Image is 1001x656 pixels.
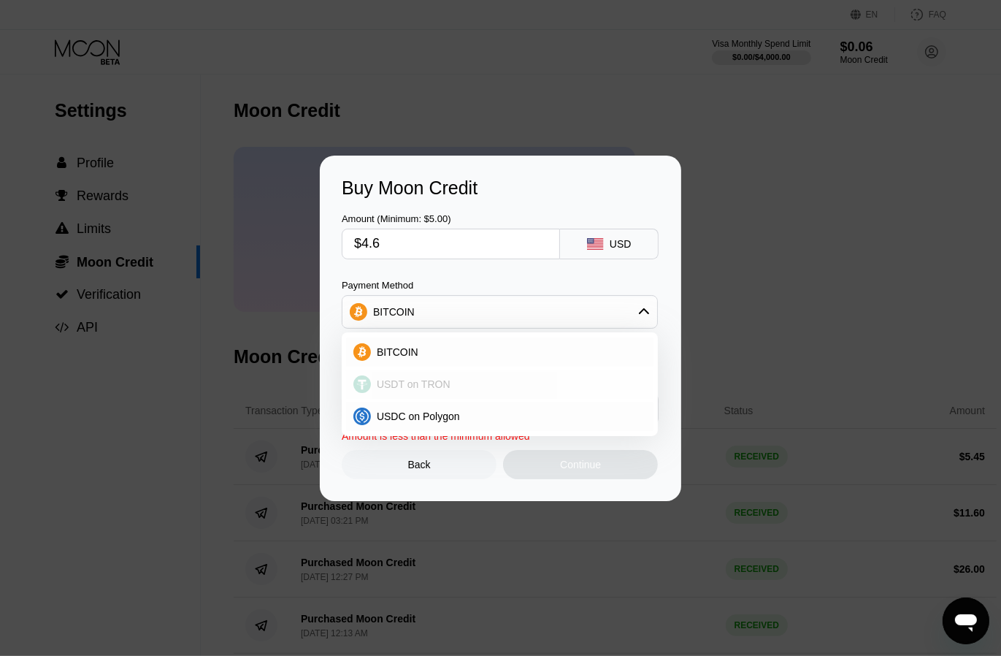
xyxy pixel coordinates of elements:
span: USDC on Polygon [377,411,460,422]
div: Amount is less than the minimum allowed [342,430,530,442]
div: Amount (Minimum: $5.00) [342,213,560,224]
div: USD [610,238,632,250]
div: Back [342,450,496,479]
div: USDC on Polygon [346,402,653,431]
div: BITCOIN [342,297,657,327]
input: $0.00 [354,229,548,259]
div: Payment Method [342,280,658,291]
span: USDT on TRON [377,378,450,390]
div: BITCOIN [373,306,415,318]
div: Buy Moon Credit [342,178,659,199]
span: BITCOIN [377,346,418,358]
div: USDT on TRON [346,370,653,399]
div: Back [408,459,431,470]
div: BITCOIN [346,337,653,367]
iframe: Button to launch messaging window [943,598,989,644]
